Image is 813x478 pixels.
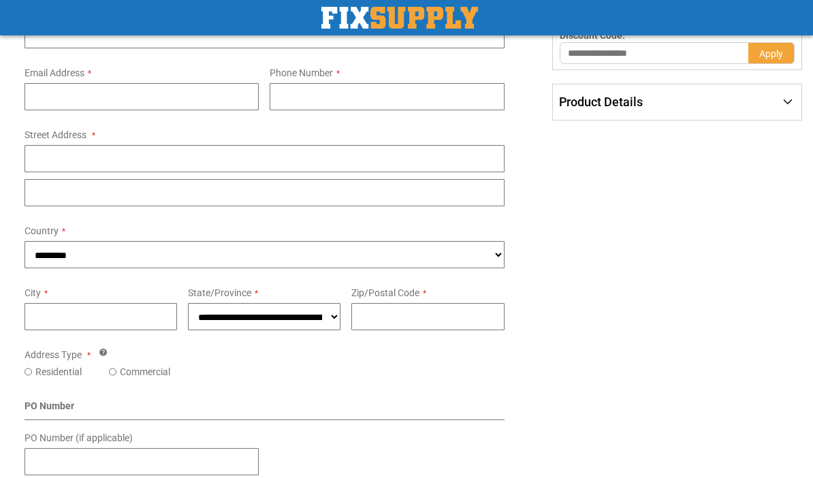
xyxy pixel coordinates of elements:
[25,129,86,140] span: Street Address
[188,287,251,298] span: State/Province
[321,7,478,29] img: Fix Industrial Supply
[560,30,625,41] span: Discount Code:
[759,48,783,59] span: Apply
[351,287,419,298] span: Zip/Postal Code
[35,365,82,379] label: Residential
[270,67,333,78] span: Phone Number
[25,67,84,78] span: Email Address
[25,399,505,420] div: PO Number
[748,42,795,64] button: Apply
[25,349,82,360] span: Address Type
[25,432,133,443] span: PO Number (if applicable)
[559,95,643,109] span: Product Details
[25,225,59,236] span: Country
[25,287,41,298] span: City
[321,7,478,29] a: store logo
[120,365,170,379] label: Commercial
